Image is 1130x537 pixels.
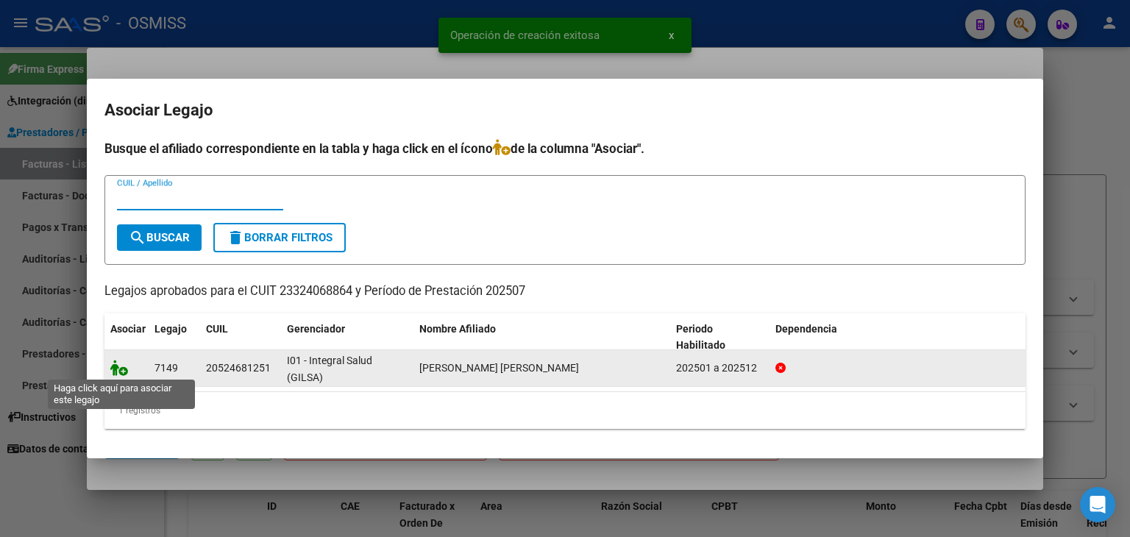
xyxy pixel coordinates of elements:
mat-icon: delete [227,229,244,246]
div: 20524681251 [206,360,271,377]
button: Borrar Filtros [213,223,346,252]
datatable-header-cell: Periodo Habilitado [670,313,770,362]
p: Legajos aprobados para el CUIT 23324068864 y Período de Prestación 202507 [104,282,1026,301]
span: 7149 [154,362,178,374]
span: Nombre Afiliado [419,323,496,335]
span: I01 - Integral Salud (GILSA) [287,355,372,383]
datatable-header-cell: Nombre Afiliado [413,313,670,362]
span: Asociar [110,323,146,335]
datatable-header-cell: CUIL [200,313,281,362]
div: Open Intercom Messenger [1080,487,1115,522]
span: CUIL [206,323,228,335]
h2: Asociar Legajo [104,96,1026,124]
button: Buscar [117,224,202,251]
div: 202501 a 202512 [676,360,764,377]
div: 1 registros [104,392,1026,429]
datatable-header-cell: Asociar [104,313,149,362]
span: Dependencia [775,323,837,335]
mat-icon: search [129,229,146,246]
span: Gerenciador [287,323,345,335]
datatable-header-cell: Gerenciador [281,313,413,362]
span: LOPEZ SANZ LORENZO VALENTIN [419,362,579,374]
span: Legajo [154,323,187,335]
h4: Busque el afiliado correspondiente en la tabla y haga click en el ícono de la columna "Asociar". [104,139,1026,158]
span: Periodo Habilitado [676,323,725,352]
datatable-header-cell: Legajo [149,313,200,362]
span: Buscar [129,231,190,244]
datatable-header-cell: Dependencia [770,313,1026,362]
span: Borrar Filtros [227,231,333,244]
